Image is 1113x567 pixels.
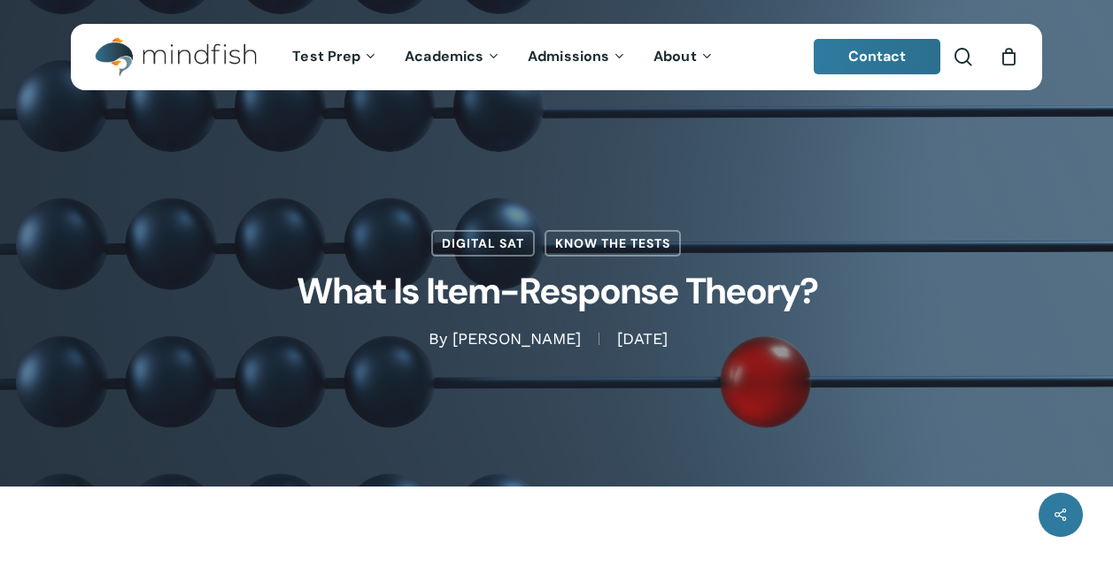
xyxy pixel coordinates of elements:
span: About [653,47,697,65]
a: [PERSON_NAME] [452,329,581,348]
nav: Main Menu [279,24,727,90]
a: Test Prep [279,50,391,65]
span: Contact [848,47,907,65]
span: Test Prep [292,47,360,65]
a: Know the Tests [545,230,681,257]
span: Admissions [528,47,609,65]
span: Academics [405,47,483,65]
a: Academics [391,50,514,65]
header: Main Menu [71,24,1042,90]
span: [DATE] [599,333,685,345]
a: About [640,50,728,65]
h1: What Is Item-Response Theory? [114,257,1000,328]
a: Digital SAT [431,230,535,257]
a: Contact [814,39,941,74]
a: Cart [999,47,1018,66]
span: By [429,333,447,345]
a: Admissions [514,50,640,65]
